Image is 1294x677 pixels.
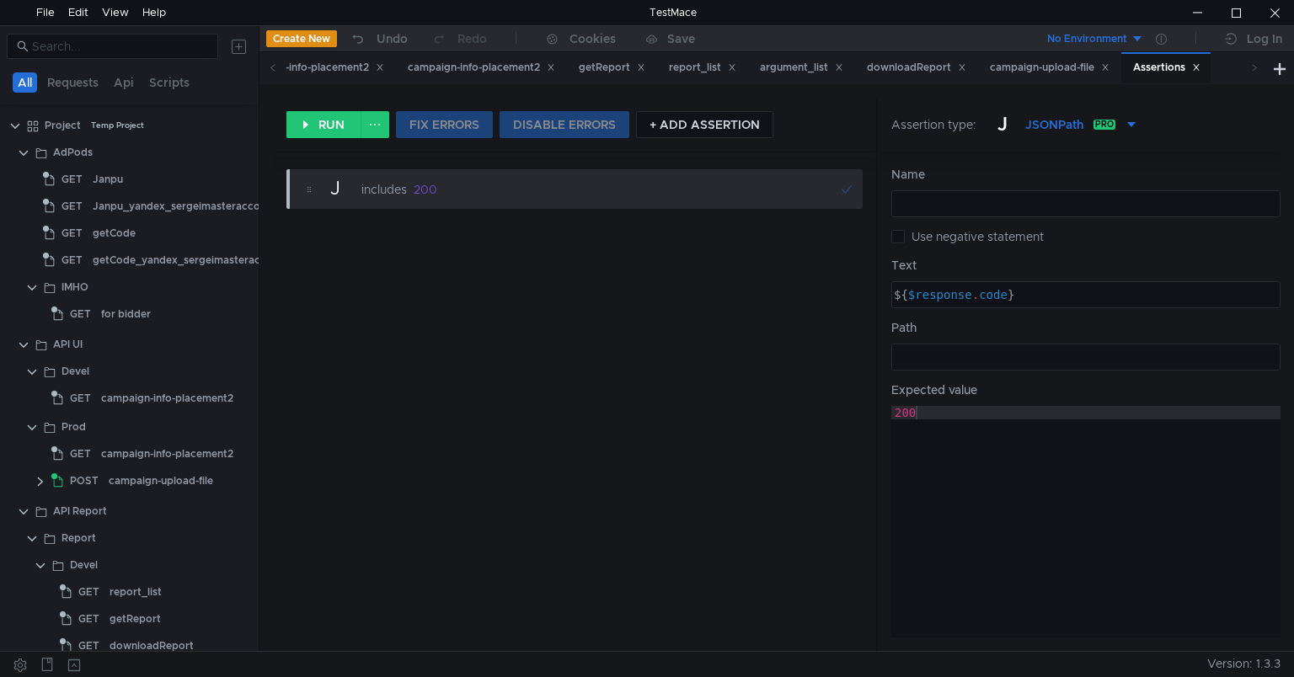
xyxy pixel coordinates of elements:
div: campaign-upload-file [990,59,1110,77]
button: Scripts [144,72,195,93]
div: campaign-info-placement2 [101,441,233,466]
div: Devel [61,359,89,384]
button: No Environment [1027,25,1144,52]
div: J [323,174,348,204]
button: FIX ERRORS [396,111,493,138]
div: Assertions [1133,59,1200,77]
div: getCode_yandex_sergeimasteraccount [93,248,289,273]
span: Use negative statement [905,229,1051,244]
button: RUN [286,111,361,138]
div: getReport [110,606,161,632]
div: report_list [110,579,162,605]
span: GET [61,221,83,246]
div: API UI [53,332,83,357]
div: Cookies [569,29,616,49]
div: Report [61,525,96,551]
div: for bidder [101,301,151,327]
button: Redo [420,26,499,51]
div: Save [667,33,695,45]
div: Project [45,113,81,138]
div: IMHO [61,275,88,300]
span: Version: 1.3.3 [1207,652,1281,676]
div: 200 [414,182,437,197]
span: JSONPath [1025,115,1083,134]
span: GET [61,248,83,273]
div: campaign-info-placement2 [237,59,384,77]
div: Prod [61,414,86,440]
div: J [990,110,1015,140]
button: All [13,72,37,93]
span: GET [61,167,83,192]
div: Redo [457,29,487,49]
div: getCode [93,221,136,246]
div: campaign-info-placement2 [101,386,233,411]
div: Assertion type: [891,115,976,134]
label: Name [891,165,1281,184]
div: report_list [669,59,736,77]
div: downloadReport [110,633,194,658]
label: Expected value [891,381,1281,399]
span: GET [78,579,99,605]
div: Janpu_yandex_sergeimasteraccount [93,194,276,219]
div: API Report [53,498,107,524]
span: GET [70,301,91,327]
div: argument_list [760,59,843,77]
div: No Environment [1047,31,1127,47]
input: Search... [32,37,208,56]
button: JJSONPathpro [976,111,1151,138]
div: downloadReport [867,59,966,77]
button: Requests [42,72,104,93]
div: Undo [377,29,408,49]
span: GET [61,194,83,219]
div: campaign-info-placement2 [408,59,555,77]
button: + ADD ASSERTION [636,111,773,138]
span: GET [78,633,99,658]
button: Create New [266,30,337,47]
div: campaign-upload-file [109,468,213,493]
div: pro [1093,120,1115,130]
button: Undo [337,26,420,51]
span: GET [70,441,91,466]
label: Path [891,318,1281,337]
div: AdPods [53,140,93,165]
div: Log In [1247,29,1282,49]
button: DISABLE ERRORS [500,111,629,138]
div: Temp Project [91,113,144,138]
button: Api [109,72,139,93]
span: GET [70,386,91,411]
div: includes [361,182,407,197]
label: Text [891,256,1281,275]
span: GET [78,606,99,632]
span: POST [70,468,99,493]
div: Janpu [93,167,123,192]
div: Devel [70,552,98,578]
div: getReport [579,59,645,77]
